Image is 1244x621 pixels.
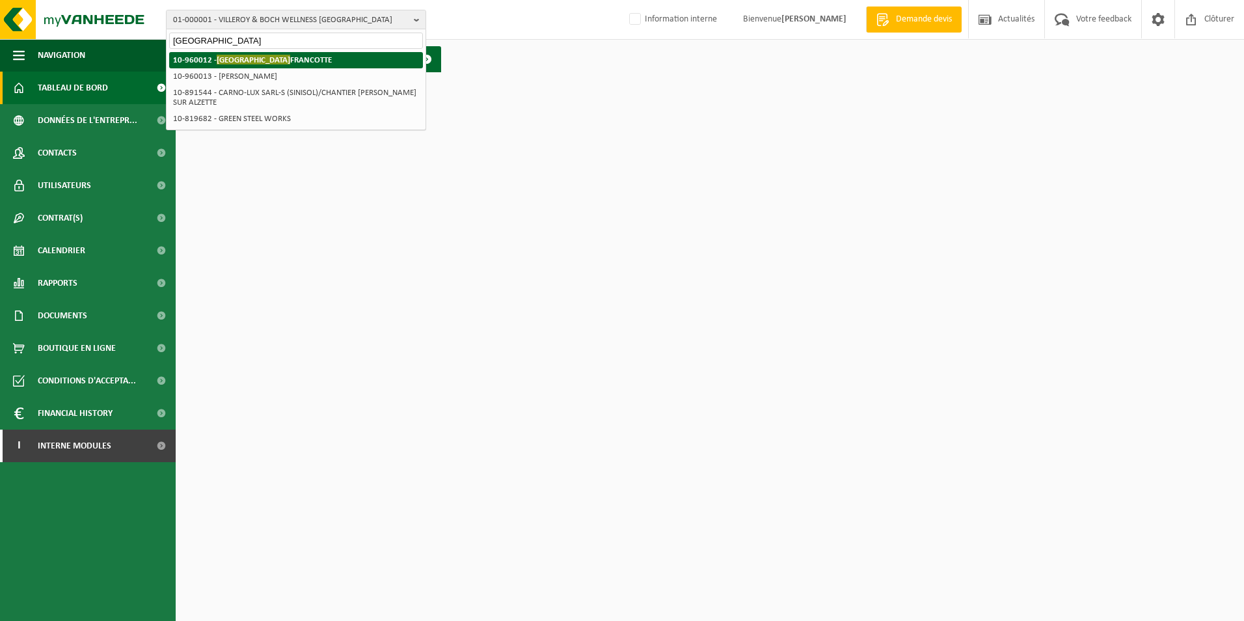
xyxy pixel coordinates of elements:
[781,14,846,24] strong: [PERSON_NAME]
[38,72,108,104] span: Tableau de bord
[38,365,136,397] span: Conditions d'accepta...
[38,137,77,169] span: Contacts
[38,202,83,234] span: Contrat(s)
[866,7,962,33] a: Demande devis
[38,430,111,462] span: Interne modules
[173,10,409,30] span: 01-000001 - VILLEROY & BOCH WELLNESS [GEOGRAPHIC_DATA]
[173,55,332,64] strong: 10-960012 - FRANCOTTE
[38,104,137,137] span: Données de l'entrepr...
[38,397,113,430] span: Financial History
[893,13,955,26] span: Demande devis
[38,39,85,72] span: Navigation
[38,267,77,299] span: Rapports
[169,33,423,49] input: Chercher des succursales liées
[217,55,290,64] span: [GEOGRAPHIC_DATA]
[13,430,25,462] span: I
[169,85,423,111] li: 10-891544 - CARNO-LUX SARL-S (SINISOL)/CHANTIER [PERSON_NAME] SUR ALZETTE
[38,234,85,267] span: Calendrier
[38,169,91,202] span: Utilisateurs
[166,10,426,29] button: 01-000001 - VILLEROY & BOCH WELLNESS [GEOGRAPHIC_DATA]
[627,10,717,29] label: Information interne
[169,111,423,127] li: 10-819682 - GREEN STEEL WORKS
[169,68,423,85] li: 10-960013 - [PERSON_NAME]
[38,332,116,365] span: Boutique en ligne
[38,299,87,332] span: Documents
